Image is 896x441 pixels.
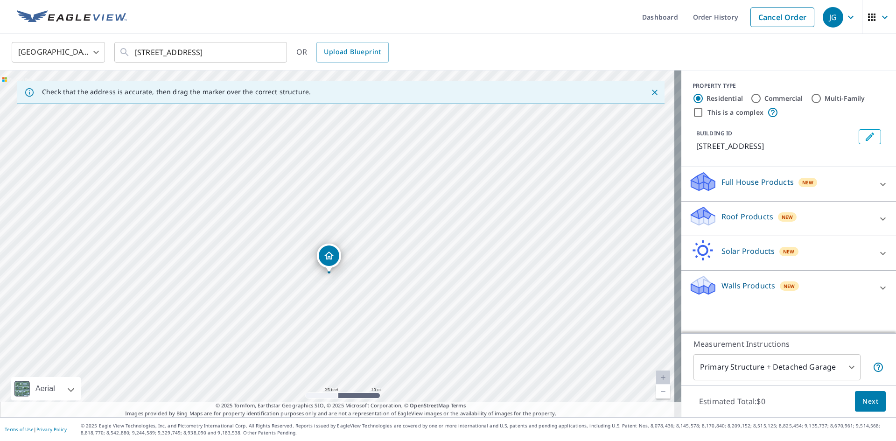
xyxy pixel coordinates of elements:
[5,427,67,432] p: |
[324,46,381,58] span: Upload Blueprint
[689,205,889,232] div: Roof ProductsNew
[36,426,67,433] a: Privacy Policy
[862,396,878,407] span: Next
[721,245,775,257] p: Solar Products
[42,88,311,96] p: Check that the address is accurate, then drag the marker over the correct structure.
[11,377,81,400] div: Aerial
[825,94,865,103] label: Multi-Family
[873,362,884,373] span: Your report will include the primary structure and a detached garage if one exists.
[12,39,105,65] div: [GEOGRAPHIC_DATA]
[693,338,884,350] p: Measurement Instructions
[859,129,881,144] button: Edit building 1
[721,176,794,188] p: Full House Products
[707,108,763,117] label: This is a complex
[692,391,773,412] p: Estimated Total: $0
[802,179,814,186] span: New
[451,402,466,409] a: Terms
[216,402,466,410] span: © 2025 TomTom, Earthstar Geographics SIO, © 2025 Microsoft Corporation, ©
[696,140,855,152] p: [STREET_ADDRESS]
[750,7,814,27] a: Cancel Order
[33,377,58,400] div: Aerial
[17,10,127,24] img: EV Logo
[696,129,732,137] p: BUILDING ID
[656,371,670,385] a: Current Level 20, Zoom In Disabled
[689,171,889,197] div: Full House ProductsNew
[316,42,388,63] a: Upload Blueprint
[135,39,268,65] input: Search by address or latitude-longitude
[81,422,891,436] p: © 2025 Eagle View Technologies, Inc. and Pictometry International Corp. All Rights Reserved. Repo...
[689,274,889,301] div: Walls ProductsNew
[707,94,743,103] label: Residential
[782,213,793,221] span: New
[764,94,803,103] label: Commercial
[693,82,885,90] div: PROPERTY TYPE
[5,426,34,433] a: Terms of Use
[823,7,843,28] div: JG
[784,282,795,290] span: New
[721,280,775,291] p: Walls Products
[721,211,773,222] p: Roof Products
[649,86,661,98] button: Close
[689,240,889,266] div: Solar ProductsNew
[693,354,861,380] div: Primary Structure + Detached Garage
[410,402,449,409] a: OpenStreetMap
[783,248,795,255] span: New
[656,385,670,399] a: Current Level 20, Zoom Out
[855,391,886,412] button: Next
[296,42,389,63] div: OR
